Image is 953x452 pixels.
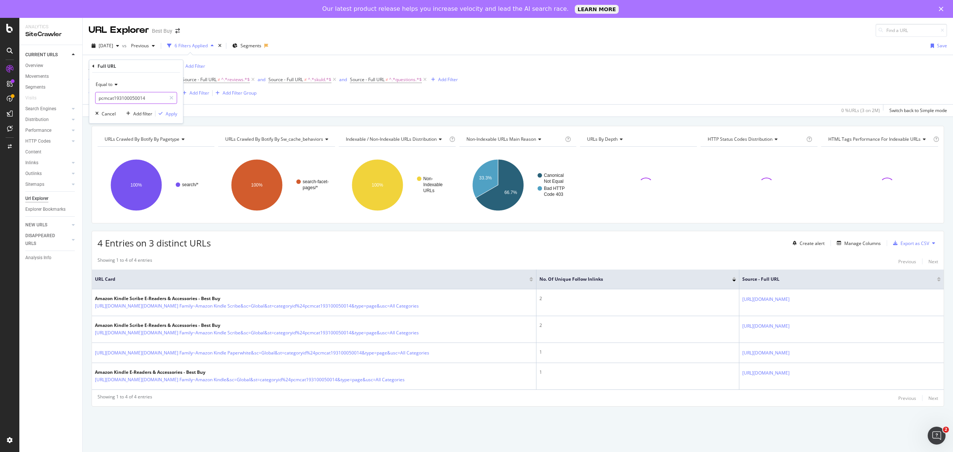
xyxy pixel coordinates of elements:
button: and [339,76,347,83]
text: Non- [423,176,433,181]
text: pages/* [303,185,318,190]
a: Performance [25,127,70,134]
span: ≠ [304,76,307,83]
button: 6 Filters Applied [164,40,217,52]
a: Visits [25,94,44,102]
div: Amazon Kindle E-Readers & Accessories - Best Buy [95,369,437,376]
a: [URL][DOMAIN_NAME][DOMAIN_NAME] Family~Amazon Kindle&sc=Global&st=categoryid%24pcmcat193100050014... [95,376,405,383]
svg: A chart. [339,153,456,217]
span: URLs by Depth [587,136,618,142]
span: Equal to [96,81,112,87]
text: 100% [372,182,383,188]
button: Create alert [790,237,825,249]
div: DISAPPEARED URLS [25,232,63,248]
input: Find a URL [876,24,947,37]
div: Url Explorer [25,195,48,203]
button: Add filter [123,110,152,117]
span: Indexable / Non-Indexable URLs distribution [346,136,437,142]
div: 1 [539,369,736,376]
div: Content [25,148,41,156]
div: Next [928,258,938,265]
h4: URLs Crawled By Botify By sw_cache_behaviors [224,133,334,145]
button: Previous [898,257,916,266]
text: Indexable [423,182,443,187]
span: 2 [943,427,949,433]
span: ≠ [218,76,220,83]
span: Previous [128,42,149,49]
span: Source - Full URL [182,76,217,83]
text: 100% [251,182,262,188]
text: search/* [182,182,198,187]
div: Previous [898,395,916,401]
div: Movements [25,73,49,80]
div: A chart. [218,153,335,217]
span: ≠ [386,76,388,83]
button: Segments [229,40,264,52]
div: Add Filter [189,90,209,96]
div: A chart. [459,153,576,217]
h4: HTML Tags Performance for Indexable URLs [827,133,932,145]
div: NEW URLS [25,221,47,229]
span: 2025 Aug. 5th [99,42,113,49]
span: URLs Crawled By Botify By sw_cache_behaviors [225,136,323,142]
a: Sitemaps [25,181,70,188]
a: [URL][DOMAIN_NAME][DOMAIN_NAME] Family~Amazon Kindle Paperwhite&sc=Global&st=categoryid%24pcmcat1... [95,349,429,357]
span: vs [122,42,128,49]
h4: URLs Crawled By Botify By pagetype [103,133,208,145]
div: Our latest product release helps you increase velocity and lead the AI search race. [322,5,569,13]
a: Content [25,148,77,156]
div: 0 % URLs ( 3 on 2M ) [841,107,880,114]
button: Export as CSV [890,237,929,249]
div: Best Buy [152,27,172,35]
div: Performance [25,127,51,134]
div: Full URL [98,63,116,69]
span: ^.*questions.*$ [389,74,422,85]
div: 1 [539,349,736,356]
span: HTTP Status Codes Distribution [708,136,772,142]
div: Sitemaps [25,181,44,188]
div: CURRENT URLS [25,51,58,59]
button: and [258,76,265,83]
span: HTML Tags Performance for Indexable URLs [828,136,921,142]
a: Analysis Info [25,254,77,262]
h4: URLs by Depth [586,133,690,145]
div: Cancel [102,111,116,117]
button: [DATE] [89,40,122,52]
div: Inlinks [25,159,38,167]
div: Add Filter [185,63,205,69]
span: Source - Full URL [268,76,303,83]
div: Segments [25,83,45,91]
span: 4 Entries on 3 distinct URLs [98,237,211,249]
span: ^.*reviews.*$ [221,74,250,85]
a: [URL][DOMAIN_NAME] [742,369,790,377]
span: URLs Crawled By Botify By pagetype [105,136,179,142]
span: Segments [240,42,261,49]
a: Outlinks [25,170,70,178]
span: ^.*skuId.*$ [308,74,331,85]
a: Inlinks [25,159,70,167]
text: search-facet- [303,179,329,184]
div: Explorer Bookmarks [25,206,66,213]
a: [URL][DOMAIN_NAME][DOMAIN_NAME] Family~Amazon Kindle Scribe&sc=Global&st=categoryid%24pcmcat19310... [95,329,419,337]
a: HTTP Codes [25,137,70,145]
div: Amazon Kindle Scribe E-Readers & Accessories - Best Buy [95,295,451,302]
a: Explorer Bookmarks [25,206,77,213]
a: LEARN MORE [575,5,619,14]
div: Outlinks [25,170,42,178]
div: Showing 1 to 4 of 4 entries [98,394,152,402]
a: Segments [25,83,77,91]
div: 2 [539,295,736,302]
h4: Non-Indexable URLs Main Reason [465,133,564,145]
div: HTTP Codes [25,137,51,145]
div: A chart. [98,153,214,217]
text: Not Equal [544,179,564,184]
button: Manage Columns [834,239,881,248]
span: Source - Full URL [742,276,926,283]
button: Next [928,394,938,402]
button: Switch back to Simple mode [886,105,947,117]
button: Apply [156,110,177,117]
a: CURRENT URLS [25,51,70,59]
